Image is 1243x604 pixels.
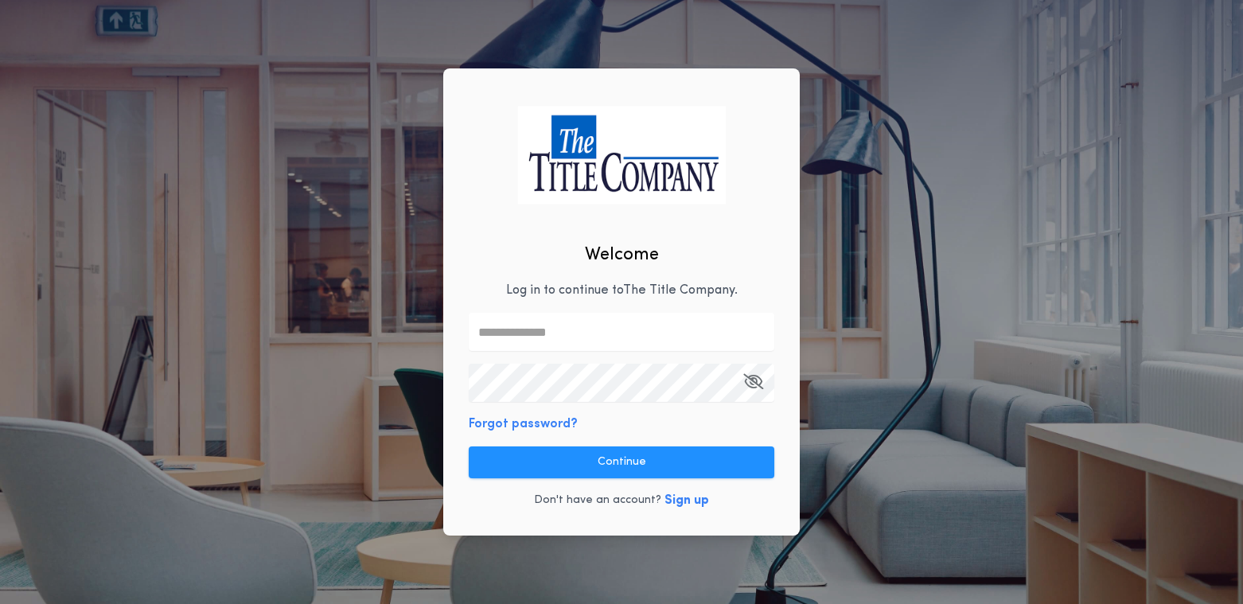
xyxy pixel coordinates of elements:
button: Forgot password? [469,415,578,434]
p: Don't have an account? [534,493,661,509]
p: Log in to continue to The Title Company . [506,281,738,300]
h2: Welcome [585,242,659,268]
button: Sign up [664,491,709,510]
img: logo [517,106,726,204]
button: Continue [469,446,774,478]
